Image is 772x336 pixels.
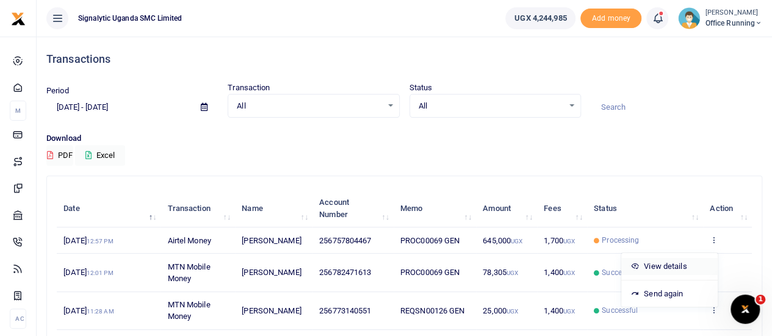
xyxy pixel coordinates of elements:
li: M [10,101,26,121]
small: UGX [563,270,575,276]
span: 645,000 [483,236,522,245]
a: Send again [621,285,718,302]
span: 25,000 [483,306,518,315]
input: Search [591,97,762,118]
span: MTN Mobile Money [168,300,211,321]
img: logo-small [11,12,26,26]
span: REQSN00126 GEN [400,306,464,315]
iframe: Intercom live chat [731,295,760,324]
span: 1 [756,295,765,304]
button: Excel [75,145,125,166]
p: Download [46,132,762,145]
span: Processing [602,235,639,246]
h4: Transactions [46,52,762,66]
span: [PERSON_NAME] [242,306,301,315]
span: PROC00069 GEN [400,268,460,277]
small: UGX [507,270,518,276]
li: Wallet ballance [500,7,580,29]
small: 12:01 PM [87,270,114,276]
span: [DATE] [63,268,113,277]
span: 256773140551 [319,306,371,315]
span: PROC00069 GEN [400,236,460,245]
small: UGX [563,308,575,315]
span: [PERSON_NAME] [242,236,301,245]
li: Toup your wallet [580,9,641,29]
span: Signalytic Uganda SMC Limited [73,13,187,24]
small: [PERSON_NAME] [705,8,762,18]
input: select period [46,97,191,118]
small: 11:28 AM [87,308,114,315]
span: [DATE] [63,236,113,245]
span: All [237,100,381,112]
span: Successful [602,267,638,278]
small: UGX [563,238,575,245]
img: profile-user [678,7,700,29]
span: 1,400 [544,306,575,315]
span: 78,305 [483,268,518,277]
span: Office Running [705,18,762,29]
th: Action: activate to sort column ascending [703,190,752,227]
th: Amount: activate to sort column ascending [476,190,537,227]
th: Name: activate to sort column ascending [235,190,312,227]
a: Add money [580,13,641,22]
span: [PERSON_NAME] [242,268,301,277]
span: 1,400 [544,268,575,277]
label: Transaction [228,82,270,94]
span: [DATE] [63,306,114,315]
small: UGX [511,238,522,245]
span: Add money [580,9,641,29]
label: Status [409,82,433,94]
th: Fees: activate to sort column ascending [537,190,587,227]
span: UGX 4,244,985 [514,12,566,24]
th: Status: activate to sort column ascending [587,190,703,227]
span: 1,700 [544,236,575,245]
span: Airtel Money [168,236,211,245]
a: profile-user [PERSON_NAME] Office Running [678,7,762,29]
small: 12:57 PM [87,238,114,245]
small: UGX [507,308,518,315]
a: View details [621,258,718,275]
a: UGX 4,244,985 [505,7,575,29]
span: 256757804467 [319,236,371,245]
button: PDF [46,145,73,166]
span: All [419,100,563,112]
th: Memo: activate to sort column ascending [394,190,476,227]
a: logo-small logo-large logo-large [11,13,26,23]
span: 256782471613 [319,268,371,277]
span: Successful [602,305,638,316]
th: Account Number: activate to sort column ascending [312,190,394,227]
span: MTN Mobile Money [168,262,211,284]
th: Date: activate to sort column descending [57,190,161,227]
th: Transaction: activate to sort column ascending [161,190,235,227]
li: Ac [10,309,26,329]
label: Period [46,85,69,97]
